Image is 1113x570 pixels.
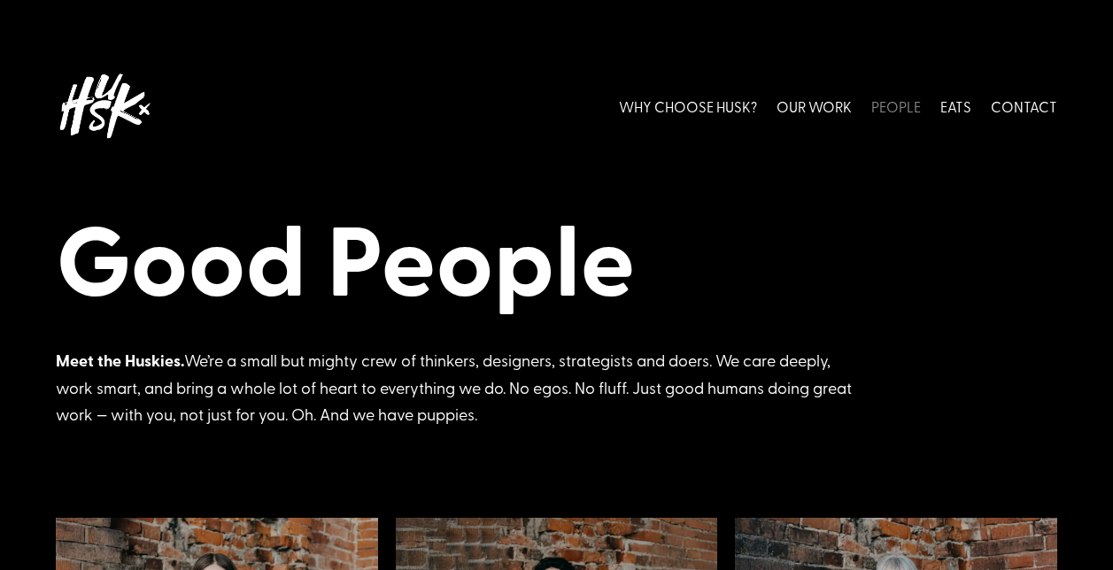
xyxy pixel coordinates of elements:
[56,347,853,428] div: We’re a small but mighty crew of thinkers, designers, strategists and doers. We care deeply, work...
[777,66,852,145] a: OUR WORK
[991,66,1057,145] a: CONTACT
[56,349,184,372] strong: Meet the Huskies.
[940,66,971,145] a: EATS
[871,66,921,145] a: PEOPLE
[56,199,1057,325] h1: Good People
[56,66,153,145] img: Husk logo
[619,66,757,145] a: WHY CHOOSE HUSK?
